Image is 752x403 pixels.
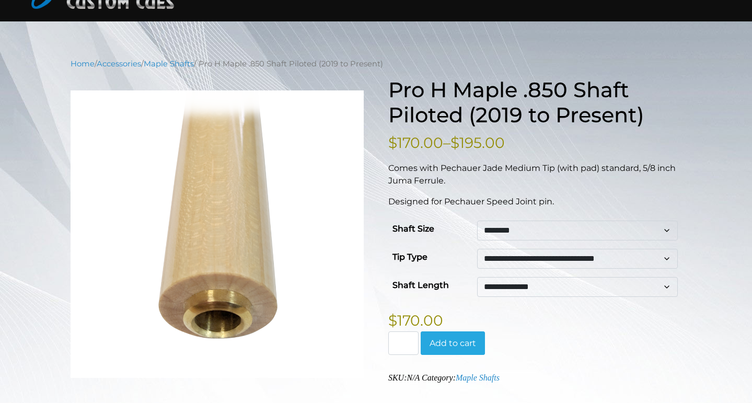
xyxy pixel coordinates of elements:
p: – [388,132,682,154]
bdi: 170.00 [388,134,443,152]
input: Product quantity [388,331,419,355]
label: Shaft Size [392,221,434,237]
bdi: 195.00 [450,134,505,152]
span: $ [388,312,397,329]
p: Comes with Pechauer Jade Medium Tip (with pad) standard, 5/8 inch Juma Ferrule. [388,162,682,187]
a: Accessories [97,59,141,68]
h1: Pro H Maple .850 Shaft Piloted (2019 to Present) [388,77,682,128]
span: Category: [422,373,500,382]
button: Add to cart [421,331,485,355]
a: Home [71,59,95,68]
p: Designed for Pechauer Speed Joint pin. [388,195,682,208]
span: SKU: [388,373,420,382]
span: $ [450,134,459,152]
label: Shaft Length [392,277,449,294]
span: $ [388,134,397,152]
a: Maple Shafts [456,373,500,382]
label: Tip Type [392,249,427,266]
span: N/A [407,373,420,382]
bdi: 170.00 [388,312,443,329]
img: Pro H Maple .850 Shaft Piloted (2019 to Present) [71,90,364,378]
a: Maple Shafts [144,59,194,68]
nav: Breadcrumb [71,58,682,70]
